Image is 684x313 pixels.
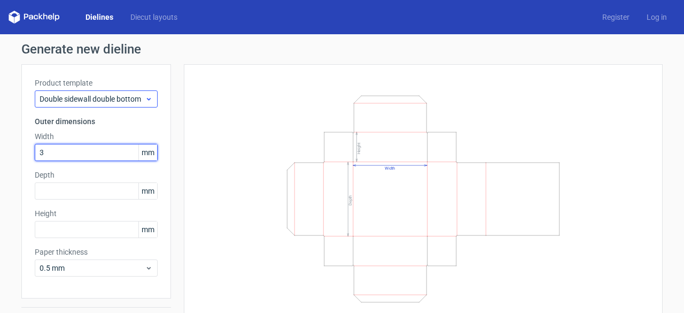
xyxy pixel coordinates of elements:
[77,12,122,22] a: Dielines
[138,222,157,238] span: mm
[35,208,158,219] label: Height
[122,12,186,22] a: Diecut layouts
[638,12,675,22] a: Log in
[594,12,638,22] a: Register
[35,170,158,180] label: Depth
[35,247,158,257] label: Paper thickness
[35,131,158,142] label: Width
[40,94,145,104] span: Double sidewall double bottom
[385,166,395,171] text: Width
[35,78,158,88] label: Product template
[138,144,157,161] span: mm
[356,142,361,154] text: Height
[35,116,158,127] h3: Outer dimensions
[40,263,145,273] span: 0.5 mm
[21,43,663,56] h1: Generate new dieline
[138,183,157,199] span: mm
[348,195,353,205] text: Depth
